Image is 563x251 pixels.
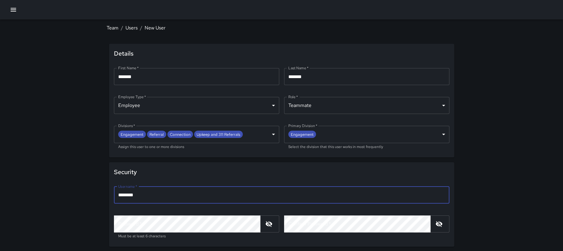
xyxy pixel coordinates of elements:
a: New User [145,25,166,31]
div: Teammate [284,97,449,114]
span: Engagement [288,132,316,138]
span: Engagement [118,132,146,138]
span: Connection [167,132,193,138]
span: Security [114,167,449,177]
span: Referral [147,132,166,138]
p: Must be at least 6 characters [118,233,275,239]
li: / [121,24,123,32]
label: Primary Division [288,123,317,128]
li: / [140,24,142,32]
label: Divisions [118,123,135,128]
label: Last Name [288,65,308,70]
span: Details [114,49,449,58]
a: Users [125,25,138,31]
span: Upkeep and 311 Referrals [194,132,243,138]
a: Team [107,25,118,31]
p: Select the division that this user works in most frequently [288,144,445,150]
p: Assign this user to one or more divisions [118,144,275,150]
div: Employee [114,97,279,114]
label: Employee Type [118,94,146,99]
label: Role [288,94,298,99]
label: First Name [118,65,139,70]
label: Username [118,184,137,189]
